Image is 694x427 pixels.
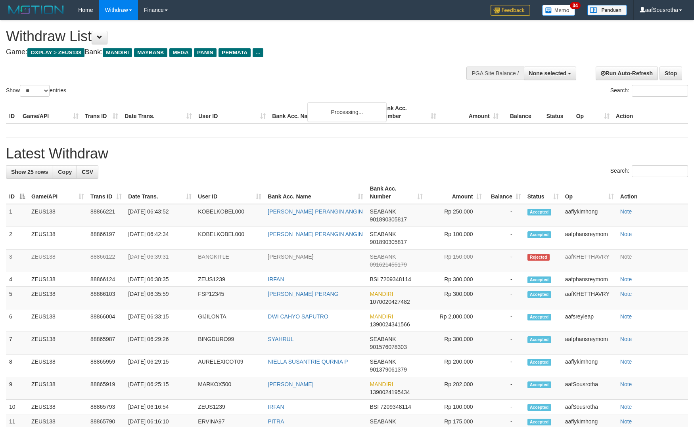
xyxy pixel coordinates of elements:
span: Accepted [527,291,551,298]
a: Note [620,231,632,237]
th: ID [6,101,19,124]
th: Action [613,101,688,124]
td: 88866004 [87,309,125,332]
span: PANIN [194,48,217,57]
td: 88866122 [87,250,125,272]
span: Rejected [527,254,550,261]
input: Search: [632,165,688,177]
td: - [485,377,524,400]
span: PERMATA [219,48,251,57]
td: 10 [6,400,28,414]
span: Accepted [527,381,551,388]
a: Note [620,313,632,320]
a: NIELLA SUSANTRIE QURNIA P [268,358,348,365]
td: ZEUS138 [28,355,87,377]
td: FSP12345 [195,287,265,309]
th: Op [573,101,613,124]
td: 5 [6,287,28,309]
td: 88865987 [87,332,125,355]
a: Stop [659,67,682,80]
td: 9 [6,377,28,400]
h4: Game: Bank: [6,48,455,56]
td: 88865793 [87,400,125,414]
a: PITRA [268,418,284,425]
th: User ID: activate to sort column ascending [195,181,265,204]
th: Balance [502,101,543,124]
td: AURELEXICOT09 [195,355,265,377]
td: Rp 300,000 [426,332,485,355]
a: Note [620,208,632,215]
span: Copy 901890305817 to clipboard [370,239,406,245]
span: Copy 1390024195434 to clipboard [370,389,410,395]
td: 4 [6,272,28,287]
td: - [485,227,524,250]
a: Note [620,336,632,342]
td: - [485,309,524,332]
span: SEABANK [370,208,396,215]
td: 3 [6,250,28,272]
td: BANGKITLE [195,250,265,272]
th: Bank Acc. Number [377,101,439,124]
button: None selected [524,67,577,80]
label: Search: [610,165,688,177]
td: aaflykimhong [562,355,617,377]
a: Note [620,254,632,260]
span: Copy 091621455179 to clipboard [370,261,406,268]
td: ZEUS138 [28,309,87,332]
span: Copy 901379061379 to clipboard [370,366,406,373]
td: aafKHETTHAVRY [562,250,617,272]
input: Search: [632,85,688,97]
td: ZEUS138 [28,332,87,355]
td: aafSousrotha [562,400,617,414]
td: 1 [6,204,28,227]
td: 88866197 [87,227,125,250]
span: 34 [570,2,581,9]
td: 88865959 [87,355,125,377]
td: aafphansreymom [562,332,617,355]
td: [DATE] 06:43:52 [125,204,195,227]
td: ZEUS138 [28,272,87,287]
th: ID: activate to sort column descending [6,181,28,204]
td: ZEUS138 [28,287,87,309]
td: MARKOX500 [195,377,265,400]
label: Search: [610,85,688,97]
td: [DATE] 06:33:15 [125,309,195,332]
span: SEABANK [370,254,396,260]
td: Rp 100,000 [426,400,485,414]
td: 7 [6,332,28,355]
span: BSI [370,276,379,282]
a: Note [620,381,632,387]
td: ZEUS138 [28,227,87,250]
a: IRFAN [268,276,284,282]
a: Note [620,404,632,410]
td: [DATE] 06:38:35 [125,272,195,287]
span: Copy 901576078303 to clipboard [370,344,406,350]
a: [PERSON_NAME] PERANG [268,291,338,297]
td: Rp 300,000 [426,287,485,309]
td: aafsreyleap [562,309,617,332]
a: Run Auto-Refresh [596,67,658,80]
td: - [485,204,524,227]
th: Bank Acc. Number: activate to sort column ascending [366,181,426,204]
td: - [485,287,524,309]
span: Accepted [527,276,551,283]
th: Trans ID [82,101,121,124]
td: [DATE] 06:35:59 [125,287,195,309]
th: Game/API [19,101,82,124]
th: Game/API: activate to sort column ascending [28,181,87,204]
td: - [485,272,524,287]
td: Rp 100,000 [426,227,485,250]
span: MANDIRI [370,381,393,387]
span: BSI [370,404,379,410]
th: Bank Acc. Name: activate to sort column ascending [265,181,366,204]
td: Rp 2,000,000 [426,309,485,332]
a: [PERSON_NAME] PERANGIN ANGIN [268,208,363,215]
a: Note [620,358,632,365]
td: - [485,355,524,377]
th: Date Trans. [121,101,195,124]
td: [DATE] 06:29:26 [125,332,195,355]
span: Accepted [527,359,551,366]
span: Show 25 rows [11,169,48,175]
td: 2 [6,227,28,250]
span: Accepted [527,209,551,215]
